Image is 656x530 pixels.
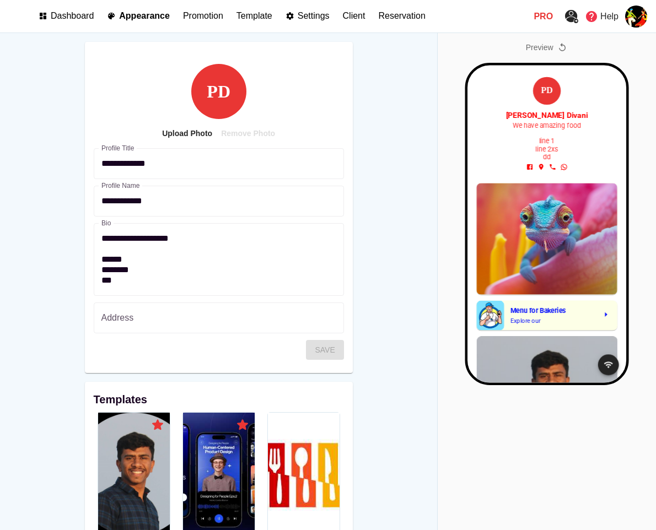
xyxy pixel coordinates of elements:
p: Pro [534,10,553,23]
a: Dashboard [39,9,94,24]
p: Template [236,11,272,21]
p: Promotion [183,11,223,21]
a: Settings [286,9,330,24]
div: menu image 1 [10,301,166,425]
h6: Templates [94,391,344,408]
a: Appearance [107,9,170,24]
p: Dashboard [51,11,94,21]
a: Reservation [378,9,425,24]
a: Export User [562,7,582,26]
div: Dynamic Template [150,417,165,435]
button: Upload Photo [158,123,217,144]
div: Dynamic Template [235,417,250,435]
p: Client [343,11,365,21]
p: Help [600,10,619,23]
img: images%2FjoIKrkwfIoYDk2ARPtbW7CGPSlL2%2Fuser.png [625,6,647,28]
a: Help [582,7,622,26]
a: Client [343,9,365,24]
a: Promotion [183,9,223,24]
a: Template [236,9,272,24]
button: wifi [145,321,168,344]
p: Reservation [378,11,425,21]
p: Settings [298,11,330,21]
span: Upload Photo [162,127,212,140]
p: P D [191,64,246,119]
iframe: Mobile Preview [468,66,627,383]
p: Appearance [119,11,170,21]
